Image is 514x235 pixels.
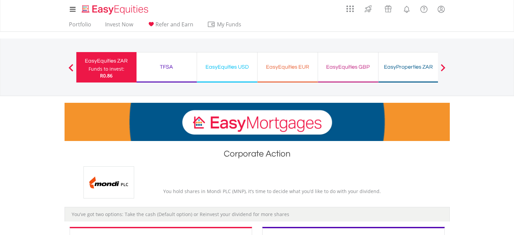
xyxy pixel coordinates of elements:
[342,2,358,13] a: AppsGrid
[89,66,124,72] div: Funds to invest:
[79,2,151,15] a: Home page
[163,188,381,194] span: You hold shares in Mondi PLC (MNP), it’s time to decide what you’d like to do with your dividend.
[100,72,113,79] span: R0.86
[201,62,253,72] div: EasyEquities USD
[65,148,450,163] h1: Corporate Action
[262,62,314,72] div: EasyEquities EUR
[207,20,251,29] span: My Funds
[144,21,196,31] a: Refer and Earn
[155,21,193,28] span: Refer and Earn
[383,3,394,14] img: vouchers-v2.svg
[80,4,151,15] img: EasyEquities_Logo.png
[83,166,134,198] img: EQU.ZA.MNP.png
[363,3,374,14] img: thrive-v2.svg
[436,67,450,74] button: Next
[346,5,354,13] img: grid-menu-icon.svg
[65,103,450,141] img: EasyMortage Promotion Banner
[383,62,435,72] div: EasyProperties ZAR
[66,21,94,31] a: Portfolio
[322,62,374,72] div: EasyEquities GBP
[141,62,193,72] div: TFSA
[398,2,415,15] a: Notifications
[415,2,433,15] a: FAQ's and Support
[64,67,78,74] button: Previous
[433,2,450,17] a: My Profile
[102,21,136,31] a: Invest Now
[80,56,132,66] div: EasyEquities ZAR
[72,211,289,217] span: You’ve got two options: Take the cash (Default option) or Reinvest your dividend for more shares
[378,2,398,14] a: Vouchers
